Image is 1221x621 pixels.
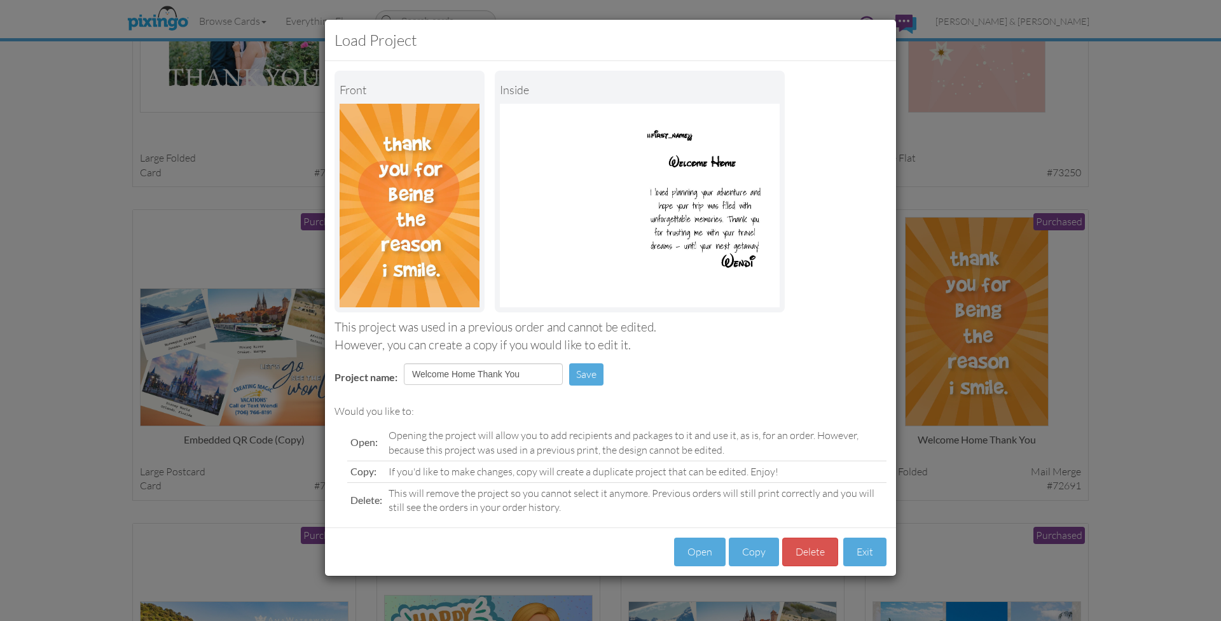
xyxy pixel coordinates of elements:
h3: Load Project [335,29,886,51]
span: Delete: [350,494,382,506]
input: Enter project name [404,363,563,385]
div: However, you can create a copy if you would like to edit it. [335,337,886,354]
td: This will remove the project so you cannot select it anymore. Previous orders will still print co... [385,482,886,518]
button: Exit [843,538,886,566]
div: inside [500,76,780,104]
td: If you'd like to make changes, copy will create a duplicate project that can be edited. Enjoy! [385,461,886,482]
div: This project was used in a previous order and cannot be edited. [335,319,886,336]
div: Would you like to: [335,404,886,419]
img: Portrait Image [500,104,780,307]
td: Opening the project will allow you to add recipients and packages to it and use it, as is, for an... [385,425,886,461]
img: Landscape Image [340,104,479,307]
div: Front [340,76,479,104]
button: Save [569,363,604,386]
button: Open [674,538,726,566]
label: Project name: [335,370,397,385]
span: Open: [350,436,378,448]
button: Copy [729,538,779,566]
button: Delete [782,538,838,566]
span: Copy: [350,465,376,477]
